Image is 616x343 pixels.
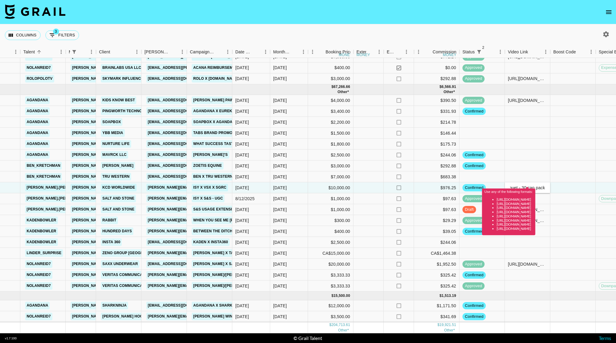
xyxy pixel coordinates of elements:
[192,107,236,115] a: AGandAna x Eureka
[317,48,326,56] button: Sort
[508,46,528,58] div: Video Link
[101,173,131,180] a: Tru Western
[497,201,533,206] li: [URL][DOMAIN_NAME]
[485,190,533,231] div: Use any of the following formats:
[71,129,169,137] a: [PERSON_NAME][EMAIL_ADDRESS][DOMAIN_NAME]
[308,171,353,182] div: $7,000.00
[146,96,214,104] a: [EMAIL_ADDRESS][DOMAIN_NAME]
[25,302,50,309] a: agandana
[146,271,245,279] a: [PERSON_NAME][EMAIL_ADDRESS][DOMAIN_NAME]
[25,64,52,72] a: nolanreid7
[192,282,261,290] a: [PERSON_NAME]/[PERSON_NAME]'s
[414,259,459,270] div: $1,952.50
[308,226,353,237] div: $400.00
[414,248,459,259] div: CA$1,464.38
[273,54,287,60] div: Aug '25
[475,48,483,56] div: 2 active filters
[70,48,78,56] button: Show filters
[192,173,234,180] a: Ben x Tru Western
[71,107,169,115] a: [PERSON_NAME][EMAIL_ADDRESS][DOMAIN_NAME]
[528,48,537,56] button: Sort
[25,206,91,213] a: [PERSON_NAME].[PERSON_NAME]
[25,260,52,268] a: nolanreid7
[101,260,139,268] a: SAXX Underwear
[169,48,178,56] button: Sort
[443,90,455,94] span: CA$ 1,464.38
[35,48,43,56] button: Sort
[308,73,353,84] div: $3,000.00
[25,162,62,170] a: ben_kretchman
[414,193,459,204] div: $97.63
[273,152,287,158] div: Sep '25
[462,109,486,114] span: confirmed
[66,46,96,58] div: Manager
[553,46,576,58] div: Boost Code
[146,64,245,72] a: [EMAIL_ADDRESS][PERSON_NAME][DOMAIN_NAME]
[414,139,459,150] div: $175.73
[603,6,615,18] button: open drawer
[326,46,352,58] div: Booking Price
[192,271,261,279] a: [PERSON_NAME]/[PERSON_NAME]'s
[273,239,287,245] div: Sep '25
[146,249,276,257] a: [PERSON_NAME][EMAIL_ADDRESS][PERSON_NAME][DOMAIN_NAME]
[414,160,459,171] div: $292.88
[308,259,353,270] div: $20,000.00
[25,107,50,115] a: agandana
[333,84,350,89] div: 67,266.66
[192,64,277,72] a: ACANA Reimbursement x [PERSON_NAME]
[192,53,243,61] a: ACANA x [PERSON_NAME]
[462,76,485,82] span: approved
[253,48,261,56] button: Sort
[101,129,125,137] a: YBB Media
[101,184,137,191] a: KCD Worldwide
[101,151,128,159] a: Mavrck LLC
[101,96,136,104] a: Kids Know Best
[308,193,353,204] div: $1,000.00
[235,130,249,136] div: 7/7/2025
[25,129,50,137] a: agandana
[5,4,65,19] img: Grail Talent
[69,46,70,58] div: Manager
[192,118,239,126] a: Soapbox x AGandAna
[414,237,459,248] div: $244.06
[110,48,119,56] button: Sort
[101,107,162,115] a: Pingworth Technology Ltd
[71,271,169,279] a: [PERSON_NAME][EMAIL_ADDRESS][DOMAIN_NAME]
[71,151,169,159] a: [PERSON_NAME][EMAIL_ADDRESS][DOMAIN_NAME]
[576,48,585,56] button: Sort
[192,75,240,82] a: Rolo x [DOMAIN_NAME]
[308,215,353,226] div: $300.00
[71,195,169,202] a: [PERSON_NAME][EMAIL_ADDRESS][DOMAIN_NAME]
[25,75,54,82] a: rolopolotv
[25,118,50,126] a: agandana
[101,217,118,224] a: Rabbit
[462,283,485,289] span: approved
[550,46,596,58] div: Boost Code
[273,185,287,191] div: Sep '25
[192,96,251,104] a: [PERSON_NAME] Paw Patrol
[146,238,214,246] a: [EMAIL_ADDRESS][DOMAIN_NAME]
[308,95,353,106] div: $4,000.00
[71,140,169,148] a: [PERSON_NAME][EMAIL_ADDRESS][DOMAIN_NAME]
[101,195,136,202] a: Salt and Stone
[443,53,456,57] div: money
[146,195,276,202] a: [PERSON_NAME][EMAIL_ADDRESS][PERSON_NAME][DOMAIN_NAME]
[78,48,87,56] button: Sort
[25,184,91,191] a: [PERSON_NAME].[PERSON_NAME]
[414,117,459,128] div: $214.78
[439,84,442,89] div: $
[475,48,483,56] button: Show filters
[384,46,414,58] div: Expenses: Remove Commission?
[308,281,353,291] div: $3,333.33
[101,302,128,309] a: SharkNinja
[273,272,287,278] div: Sep '25
[235,185,249,191] div: 8/13/2025
[462,185,486,191] span: confirmed
[497,206,533,210] li: [URL][DOMAIN_NAME]
[273,217,287,224] div: Sep '25
[235,46,253,58] div: Date Created
[71,227,169,235] a: [PERSON_NAME][EMAIL_ADDRESS][DOMAIN_NAME]
[462,261,485,267] span: approved
[71,173,169,180] a: [PERSON_NAME][EMAIL_ADDRESS][DOMAIN_NAME]
[414,270,459,281] div: $325.42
